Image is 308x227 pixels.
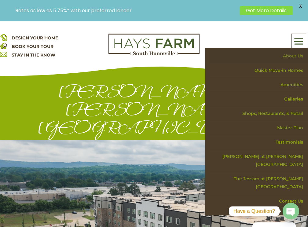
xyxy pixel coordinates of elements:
a: Galleries [210,92,308,106]
a: BOOK YOUR TOUR [12,44,53,49]
a: DESIGN YOUR HOME [12,35,58,41]
a: Master Plan [210,121,308,135]
a: STAY IN THE KNOW [12,52,55,58]
a: [PERSON_NAME] at [PERSON_NAME][GEOGRAPHIC_DATA] [210,149,308,172]
a: hays farm homes huntsville development [108,51,200,57]
a: Contact Us [210,194,308,208]
a: About Us [210,49,308,63]
a: Get More Details [240,6,293,15]
a: Shops, Restaurants, & Retail [210,106,308,121]
p: Rates as low as 5.75%* with our preferred lender [15,8,237,13]
a: Quick Move-in Homes [210,63,308,78]
h1: [PERSON_NAME] at [PERSON_NAME][GEOGRAPHIC_DATA] [31,83,277,140]
a: Testimonials [210,135,308,149]
a: The Jessam at [PERSON_NAME][GEOGRAPHIC_DATA] [210,172,308,194]
span: X [296,2,305,11]
a: Amenities [210,78,308,92]
img: Logo [108,34,200,56]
